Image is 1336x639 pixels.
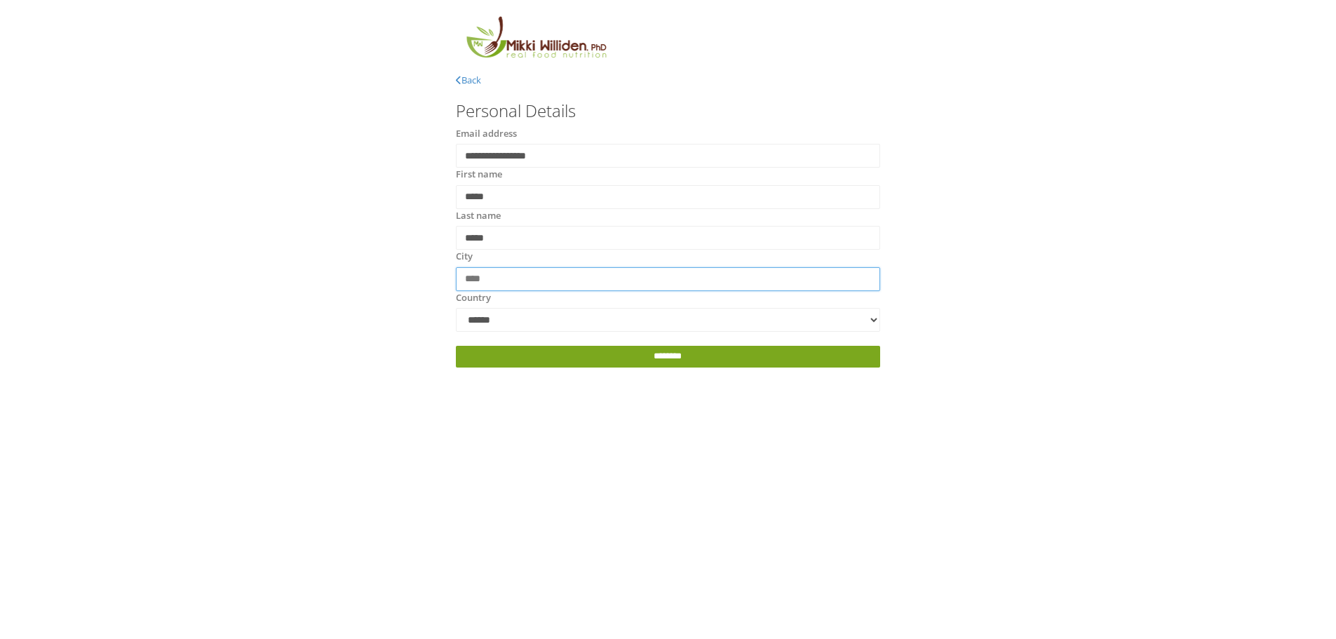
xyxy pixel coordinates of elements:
[456,127,517,141] label: Email address
[456,250,473,264] label: City
[456,14,616,67] img: MikkiLogoMain.png
[456,168,502,182] label: First name
[456,209,501,223] label: Last name
[456,74,481,86] a: Back
[456,102,880,120] h3: Personal Details
[456,291,491,305] label: Country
